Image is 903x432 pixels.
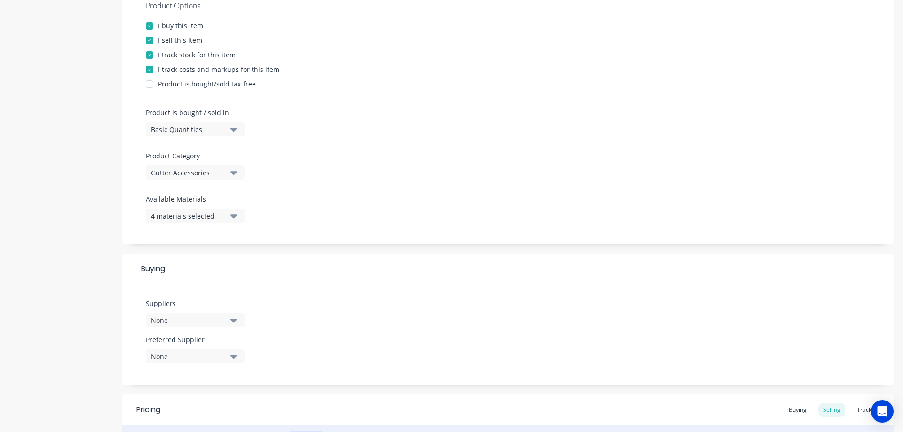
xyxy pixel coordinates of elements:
[158,50,236,60] div: I track stock for this item
[146,122,245,136] button: Basic Quantities
[146,335,245,345] label: Preferred Supplier
[136,404,160,416] div: Pricing
[158,79,256,89] div: Product is bought/sold tax-free
[151,125,226,134] div: Basic Quantities
[146,165,245,180] button: Gutter Accessories
[151,315,226,325] div: None
[151,352,226,361] div: None
[146,209,245,223] button: 4 materials selected
[146,151,240,161] label: Product Category
[818,403,845,417] div: Selling
[784,403,811,417] div: Buying
[151,168,226,178] div: Gutter Accessories
[146,108,240,118] label: Product is bought / sold in
[122,254,894,284] div: Buying
[158,64,279,74] div: I track costs and markups for this item
[158,21,203,31] div: I buy this item
[151,211,226,221] div: 4 materials selected
[852,403,884,417] div: Tracking
[146,298,245,308] label: Suppliers
[871,400,894,423] div: Open Intercom Messenger
[146,313,245,327] button: None
[158,35,202,45] div: I sell this item
[146,349,245,363] button: None
[146,194,245,204] label: Available Materials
